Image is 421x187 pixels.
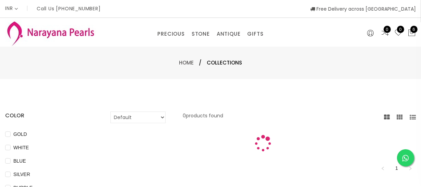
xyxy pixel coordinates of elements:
[192,29,210,39] a: STONE
[405,163,416,174] button: right
[183,112,223,123] p: 0 products found
[381,166,385,171] span: left
[408,166,412,171] span: right
[394,29,402,38] a: 0
[377,163,388,174] li: Previous Page
[11,171,33,178] span: SILVER
[384,26,391,33] span: 0
[392,163,402,173] a: 1
[179,59,194,66] a: Home
[391,163,402,174] li: 1
[11,144,32,151] span: WHITE
[247,29,263,39] a: GIFTS
[5,112,90,120] h4: COLOR
[207,59,242,67] span: Collections
[405,163,416,174] li: Next Page
[310,5,416,12] span: Free Delivery across [GEOGRAPHIC_DATA]
[11,157,29,165] span: BLUE
[408,29,416,38] button: 6
[11,130,30,138] span: GOLD
[381,29,389,38] a: 0
[199,59,202,67] span: /
[157,29,184,39] a: PRECIOUS
[410,26,418,33] span: 6
[377,163,388,174] button: left
[217,29,241,39] a: ANTIQUE
[397,26,404,33] span: 0
[37,6,101,11] p: Call Us [PHONE_NUMBER]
